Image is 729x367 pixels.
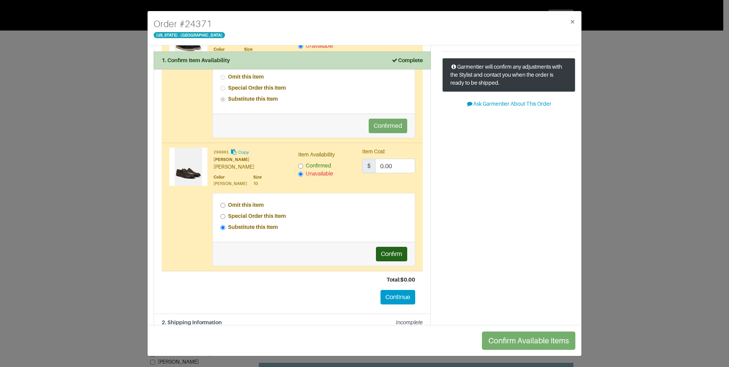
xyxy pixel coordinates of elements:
[298,172,303,177] input: Unavailable
[214,163,287,171] div: [PERSON_NAME]
[362,148,385,156] label: Item Cost
[220,86,225,91] input: Special Order this Item
[306,43,333,49] span: Unavailable
[298,44,303,49] input: Unavailable
[228,213,286,219] strong: Special Order this Item
[214,174,247,180] div: Color
[162,319,222,325] strong: 2. Shipping Information
[306,171,333,177] span: Unavailable
[154,17,225,31] h4: Order # 24371
[442,98,575,110] button: Ask Garmentier About This Order
[306,163,331,169] span: Confirmed
[220,225,225,230] input: Substitute this Item
[228,202,264,208] strong: Omit this item
[214,150,229,155] small: 298801
[220,203,225,208] input: Omit this item
[220,75,225,80] input: Omit this item
[298,164,303,169] input: Confirmed
[169,276,415,284] div: Total: $0.00
[228,85,286,91] strong: Special Order this Item
[230,148,249,156] button: Copy
[169,148,207,186] img: Product
[253,180,262,187] div: 10
[369,119,407,133] button: Confirmed
[396,319,423,325] em: Incomplete
[220,214,225,219] input: Special Order this Item
[244,46,252,53] div: Size
[564,11,581,32] button: Close
[214,180,247,187] div: [PERSON_NAME]
[570,16,575,27] span: ×
[154,32,225,38] span: [US_STATE] - [GEOGRAPHIC_DATA]
[228,74,264,80] strong: Omit this item
[376,247,407,261] button: Confirm
[214,46,238,53] div: Color
[228,224,278,230] strong: Substitute this Item
[162,57,230,63] strong: 1. Confirm Item Availability
[253,174,262,180] div: Size
[482,332,575,350] button: Confirm Available Items
[228,96,278,102] strong: Substitute this Item
[442,58,575,92] div: Garmentier will confirm any adjustments with the Stylist and contact you when the order is ready ...
[214,156,287,163] div: [PERSON_NAME]
[238,150,249,155] small: Copy
[298,151,335,159] label: Item Availability
[381,290,415,304] button: Continue
[391,57,423,63] strong: Complete
[220,97,225,102] input: Substitute this Item
[362,159,376,173] span: $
